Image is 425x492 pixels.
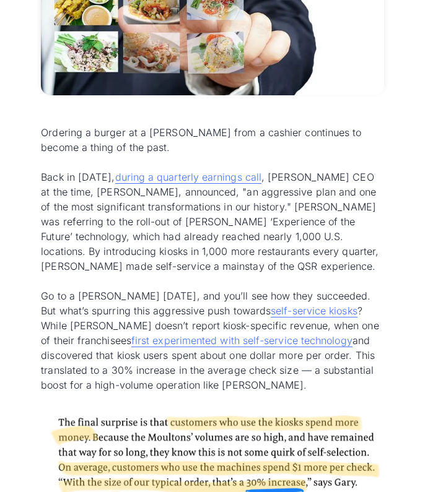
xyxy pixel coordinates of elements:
p: Back in [DATE], , [PERSON_NAME] CEO at the time, [PERSON_NAME], announced, "an aggressive plan an... [41,170,383,274]
p: Go to a [PERSON_NAME] [DATE], and you’ll see how they succeeded. But what’s spurring this aggress... [41,288,383,392]
a: first experimented with self-service technology [131,334,353,347]
a: during a quarterly earnings call [115,171,262,184]
p: Ordering a burger at a [PERSON_NAME] from a cashier continues to become a thing of the past. [41,125,383,155]
a: self-service kiosks [271,304,357,317]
